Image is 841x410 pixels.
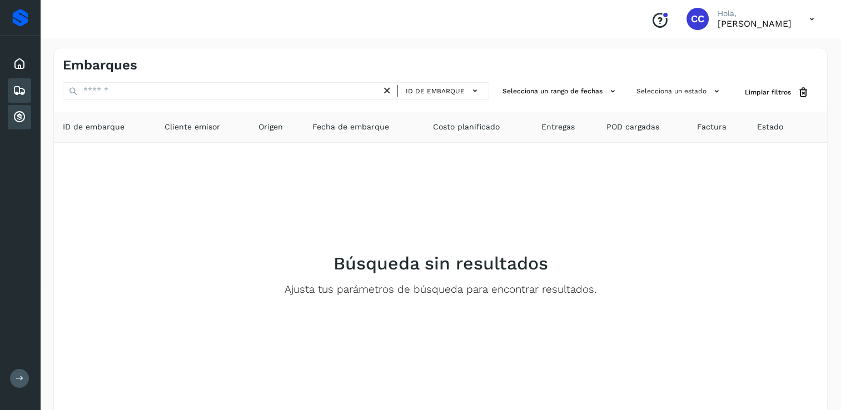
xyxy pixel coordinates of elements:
p: Ajusta tus parámetros de búsqueda para encontrar resultados. [285,283,596,296]
div: Embarques [8,78,31,103]
button: Selecciona un estado [632,82,727,101]
span: Factura [696,121,726,133]
span: Costo planificado [433,121,500,133]
p: Hola, [718,9,792,18]
button: Selecciona un rango de fechas [498,82,623,101]
span: ID de embarque [406,86,465,96]
div: Inicio [8,52,31,76]
span: Origen [258,121,283,133]
p: Carlos Cardiel Castro [718,18,792,29]
span: Limpiar filtros [745,87,791,97]
h4: Embarques [63,57,137,73]
span: Estado [757,121,783,133]
span: POD cargadas [606,121,659,133]
span: Fecha de embarque [312,121,389,133]
span: ID de embarque [63,121,125,133]
div: Cuentas por cobrar [8,105,31,129]
h2: Búsqueda sin resultados [334,253,548,274]
button: Limpiar filtros [736,82,818,103]
span: Entregas [541,121,574,133]
button: ID de embarque [402,83,484,99]
span: Cliente emisor [165,121,220,133]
